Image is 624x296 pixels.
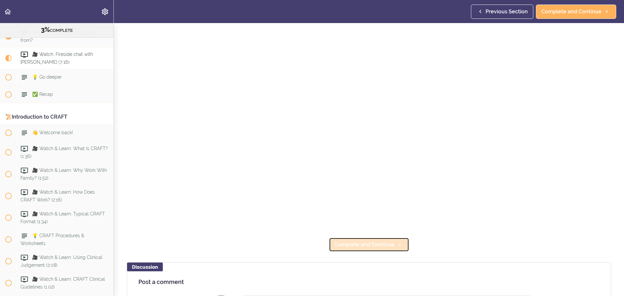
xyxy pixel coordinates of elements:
svg: Settings Menu [101,8,109,16]
span: 🎥 Watch & Learn: How Does CRAFT Work? (2:16) [20,189,95,202]
span: 💡 CRAFT Procedures & Worksheets [20,233,84,246]
span: Previous Section [486,8,528,16]
span: 🎥 Watch & Learn: Typical CRAFT Format (1:34) [20,211,105,224]
span: 🎥 Watch & Learn: Why Work With Family? (1:52) [20,168,107,180]
span: 🎥 Watch & Learn: CRAFT Clinical Guidelines (1:02) [20,277,105,289]
span: ✅ Recap [32,92,53,97]
span: Complete and Continue [541,8,602,16]
div: COMPLETE [8,26,105,34]
a: Previous Section [471,5,533,19]
span: 🎥 Watch: Fireside chat with [PERSON_NAME] (7:16) [20,52,93,64]
span: 💡 Go deeper [32,74,62,80]
span: 🎥 Watch & Learn: Using Clinical Judgement (2:08) [20,255,102,267]
h4: Post a comment [138,279,599,285]
span: 👋 Where did CRAFT originate from? [20,30,98,43]
span: 🎥 Watch & Learn: What Is CRAFT? (1:36) [20,146,108,159]
a: Complete and Continue [536,5,616,19]
svg: Back to course curriculum [4,8,12,16]
span: 3% [41,26,50,33]
span: 👋 Welcome back! [32,130,73,135]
